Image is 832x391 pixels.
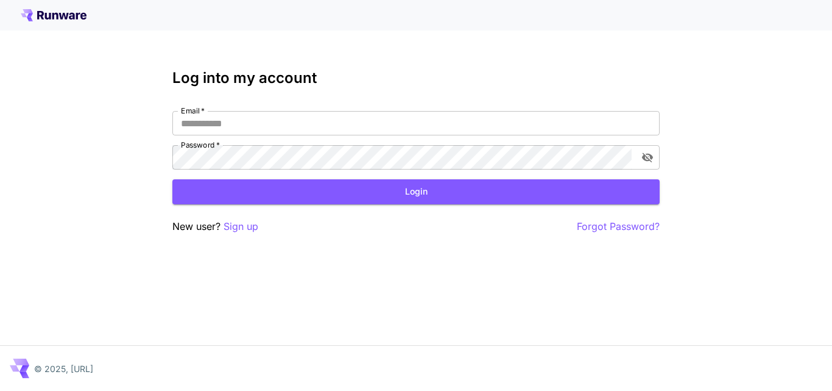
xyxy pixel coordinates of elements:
[172,219,258,234] p: New user?
[636,146,658,168] button: toggle password visibility
[224,219,258,234] button: Sign up
[577,219,660,234] button: Forgot Password?
[34,362,93,375] p: © 2025, [URL]
[172,179,660,204] button: Login
[172,70,660,87] h3: Log into my account
[181,140,220,150] label: Password
[181,106,205,116] label: Email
